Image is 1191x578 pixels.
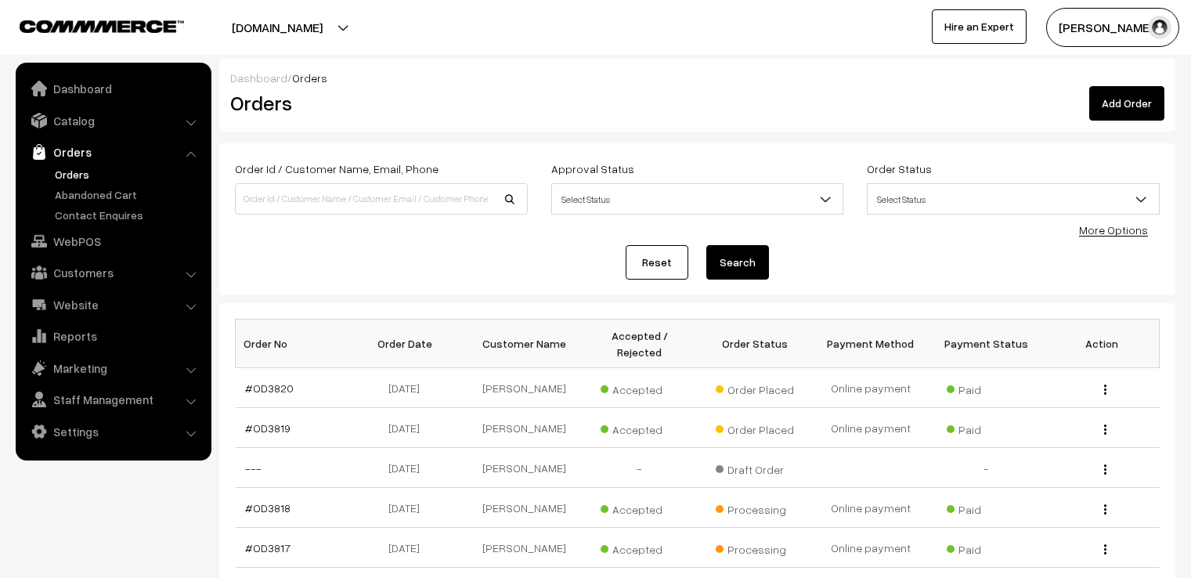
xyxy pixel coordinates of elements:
[601,417,679,438] span: Accepted
[582,448,698,488] td: -
[1104,424,1106,435] img: Menu
[235,183,528,215] input: Order Id / Customer Name / Customer Email / Customer Phone
[551,161,634,177] label: Approval Status
[177,8,377,47] button: [DOMAIN_NAME]
[20,227,206,255] a: WebPOS
[467,488,583,528] td: [PERSON_NAME]
[716,378,794,398] span: Order Placed
[245,541,291,555] a: #OD3817
[467,368,583,408] td: [PERSON_NAME]
[51,186,206,203] a: Abandoned Cart
[947,417,1025,438] span: Paid
[235,161,439,177] label: Order Id / Customer Name, Email, Phone
[716,417,794,438] span: Order Placed
[20,322,206,350] a: Reports
[947,378,1025,398] span: Paid
[868,186,1159,213] span: Select Status
[1079,223,1148,237] a: More Options
[601,537,679,558] span: Accepted
[20,107,206,135] a: Catalog
[467,320,583,368] th: Customer Name
[716,537,794,558] span: Processing
[813,408,929,448] td: Online payment
[706,245,769,280] button: Search
[929,320,1045,368] th: Payment Status
[601,378,679,398] span: Accepted
[1044,320,1160,368] th: Action
[245,381,294,395] a: #OD3820
[1089,86,1164,121] a: Add Order
[292,71,327,85] span: Orders
[947,497,1025,518] span: Paid
[245,421,291,435] a: #OD3819
[20,16,157,34] a: COMMMERCE
[51,166,206,182] a: Orders
[582,320,698,368] th: Accepted / Rejected
[601,497,679,518] span: Accepted
[1104,385,1106,395] img: Menu
[20,291,206,319] a: Website
[867,183,1160,215] span: Select Status
[351,408,467,448] td: [DATE]
[236,320,352,368] th: Order No
[1104,544,1106,555] img: Menu
[813,528,929,568] td: Online payment
[245,461,262,475] a: ---
[716,457,794,478] span: Draft Order
[230,70,1164,86] div: /
[947,537,1025,558] span: Paid
[932,9,1027,44] a: Hire an Expert
[716,497,794,518] span: Processing
[20,20,184,32] img: COMMMERCE
[230,91,526,115] h2: Orders
[813,488,929,528] td: Online payment
[467,448,583,488] td: [PERSON_NAME]
[20,385,206,414] a: Staff Management
[929,448,1045,488] td: -
[351,528,467,568] td: [DATE]
[467,528,583,568] td: [PERSON_NAME]
[20,417,206,446] a: Settings
[1104,504,1106,515] img: Menu
[813,368,929,408] td: Online payment
[51,207,206,223] a: Contact Enquires
[1148,16,1171,39] img: user
[1046,8,1179,47] button: [PERSON_NAME]
[351,368,467,408] td: [DATE]
[467,408,583,448] td: [PERSON_NAME]
[698,320,814,368] th: Order Status
[551,183,844,215] span: Select Status
[20,138,206,166] a: Orders
[351,320,467,368] th: Order Date
[1104,464,1106,475] img: Menu
[20,354,206,382] a: Marketing
[20,258,206,287] a: Customers
[20,74,206,103] a: Dashboard
[351,448,467,488] td: [DATE]
[552,186,843,213] span: Select Status
[351,488,467,528] td: [DATE]
[867,161,932,177] label: Order Status
[813,320,929,368] th: Payment Method
[245,501,291,515] a: #OD3818
[230,71,287,85] a: Dashboard
[626,245,688,280] a: Reset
